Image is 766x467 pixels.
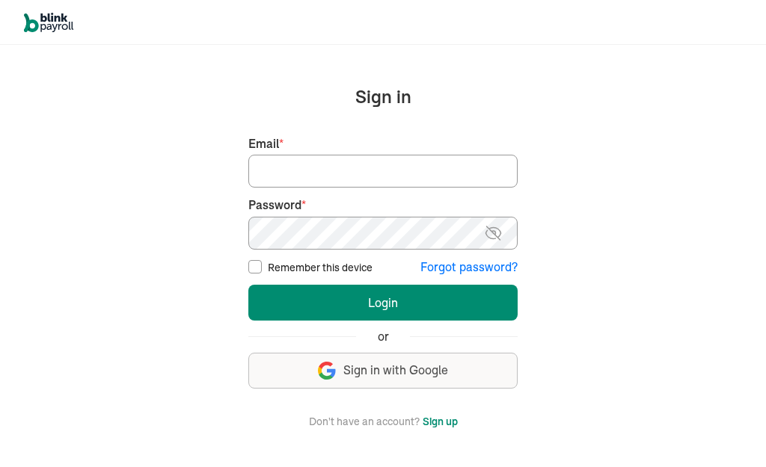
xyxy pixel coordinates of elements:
button: Sign up [423,412,458,430]
span: Sign in [355,84,411,108]
button: Login [248,285,518,321]
button: Forgot password? [420,259,518,276]
span: Sign in with Google [343,362,448,379]
label: Email [248,135,518,152]
input: Your email address [248,155,518,188]
button: Sign in with Google [248,353,518,389]
img: google [318,362,336,380]
label: Password [248,197,518,214]
img: eye [484,224,503,242]
span: or [378,328,389,345]
label: Remember this device [268,260,373,275]
span: Don't have an account? [309,412,420,430]
img: logo [24,13,74,32]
